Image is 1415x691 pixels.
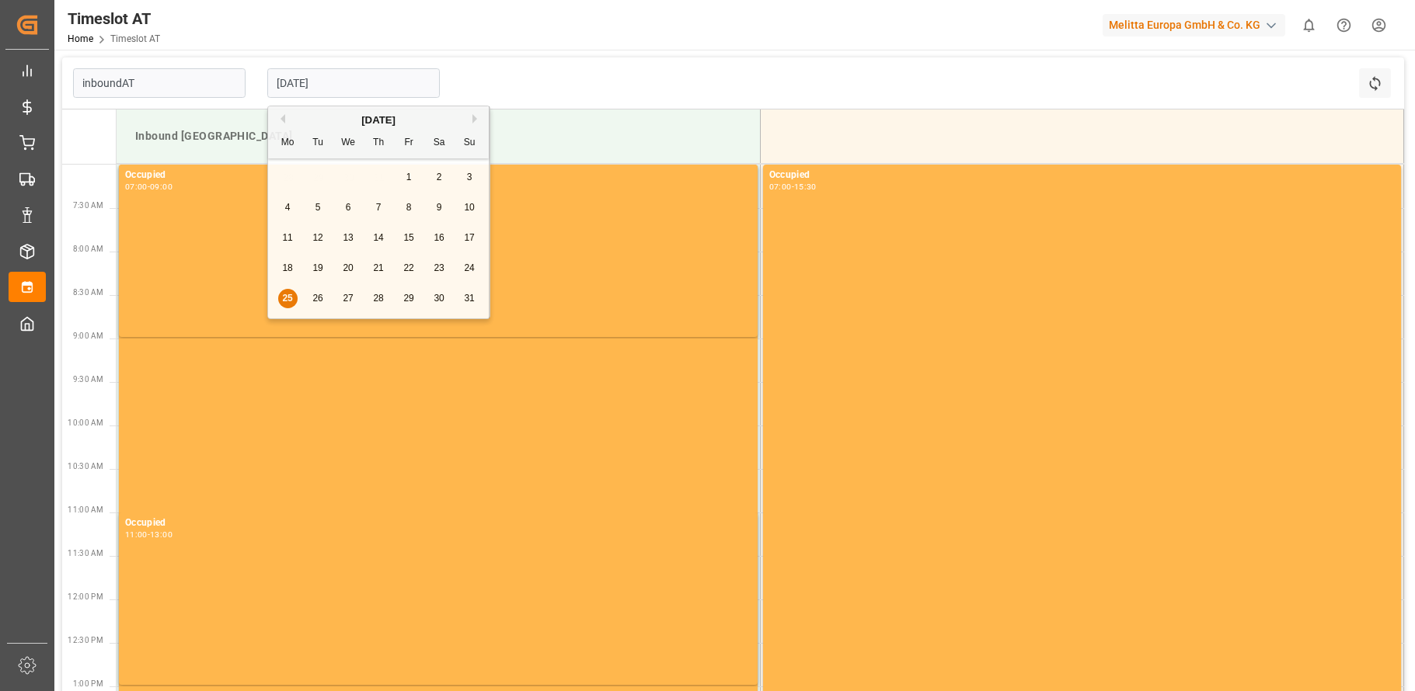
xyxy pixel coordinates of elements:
span: 11:30 AM [68,549,103,557]
div: Melitta Europa GmbH & Co. KG [1103,14,1285,36]
button: Help Center [1326,8,1361,43]
span: 8:00 AM [73,245,103,253]
a: Home [68,33,93,44]
div: Inbound [GEOGRAPHIC_DATA] [129,122,748,151]
span: 10:30 AM [68,462,103,471]
span: 12:30 PM [68,636,103,644]
div: Occupied [769,168,1395,183]
div: 07:00 [769,183,792,190]
div: - [792,183,794,190]
div: 15:30 [794,183,817,190]
span: 1:00 PM [73,679,103,688]
div: 09:00 [150,183,173,190]
input: Type to search/select [73,68,246,98]
div: Occupied [125,168,751,183]
button: show 0 new notifications [1291,8,1326,43]
input: DD-MM-YYYY [267,68,440,98]
span: 11:00 AM [68,505,103,514]
div: Occupied [125,516,751,531]
span: 8:30 AM [73,288,103,297]
div: 13:00 [150,531,173,538]
span: 10:00 AM [68,418,103,427]
div: - [148,183,150,190]
div: 11:00 [125,531,148,538]
span: 9:30 AM [73,375,103,384]
span: 9:00 AM [73,332,103,340]
button: Melitta Europa GmbH & Co. KG [1103,10,1291,40]
span: 12:00 PM [68,592,103,601]
div: 07:00 [125,183,148,190]
div: Timeslot AT [68,7,160,30]
span: 7:30 AM [73,201,103,210]
div: - [148,531,150,538]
